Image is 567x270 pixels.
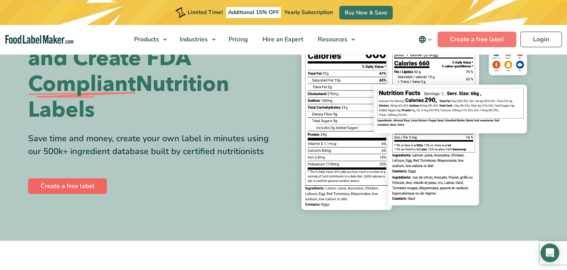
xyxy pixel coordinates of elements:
span: Pricing [226,35,249,44]
a: Login [520,32,562,47]
div: Save time and money, create your own label in minutes using our 500k+ ingredient database built b... [28,132,278,158]
span: Additional 15% OFF [226,7,281,18]
h1: Easily Analyze Recipes and Create FDA Nutrition Labels [28,20,278,123]
a: Products [127,25,171,54]
span: Compliant [28,71,136,97]
a: Pricing [221,25,253,54]
a: Hire an Expert [255,25,309,54]
span: Resources [315,35,348,44]
span: Hire an Expert [260,35,304,44]
span: Limited Time! [188,9,223,16]
a: Buy Now & Save [339,6,393,20]
span: Industries [177,35,209,44]
a: Resources [311,25,359,54]
a: Industries [173,25,220,54]
a: Create a free label [28,178,107,194]
span: Products [132,35,160,44]
a: Create a free label [438,32,516,47]
div: Open Intercom Messenger [540,243,559,262]
span: Yearly Subscription [284,9,333,16]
